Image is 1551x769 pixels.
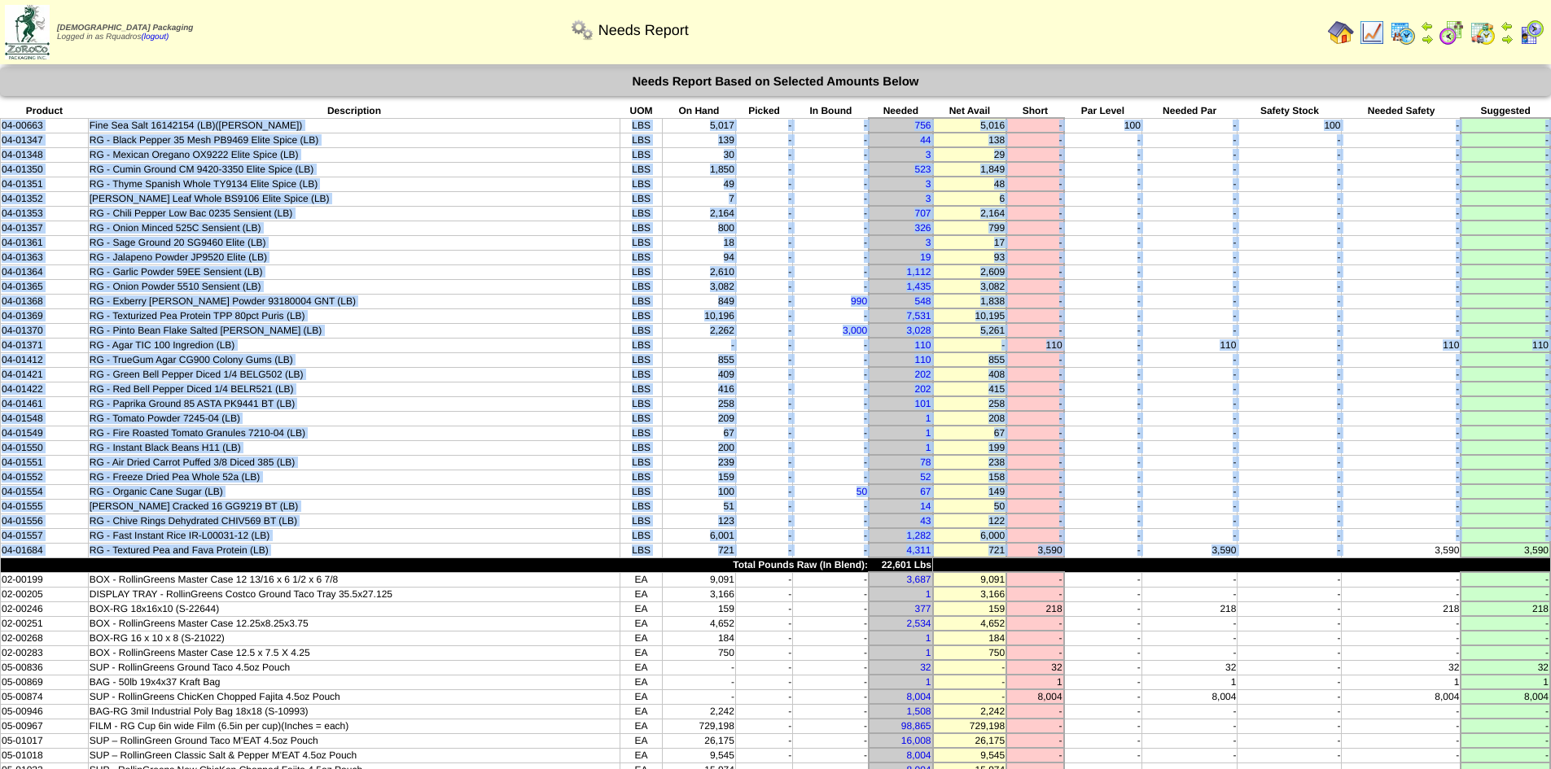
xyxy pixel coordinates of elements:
td: - [1342,118,1461,133]
img: home.gif [1328,20,1354,46]
a: 1 [926,647,931,658]
td: - [1006,177,1063,191]
td: - [1238,279,1342,294]
td: - [1238,133,1342,147]
td: - [1006,162,1063,177]
td: - [1064,264,1142,279]
a: 707 [914,208,931,219]
td: LBS [620,177,663,191]
td: 04-01363 [1,250,89,264]
a: 32 [920,662,931,673]
td: RG - Exberry [PERSON_NAME] Powder 93180004 GNT (LB) [88,294,620,308]
td: 3,082 [663,279,736,294]
td: 49 [663,177,736,191]
td: - [1238,264,1342,279]
td: - [735,118,792,133]
td: 04-01348 [1,147,89,162]
a: 326 [914,222,931,234]
a: 1 [926,632,931,644]
a: 67 [920,486,931,497]
th: UOM [620,104,663,118]
td: - [1064,206,1142,221]
td: - [1461,118,1550,133]
th: On Hand [663,104,736,118]
td: 04-00663 [1,118,89,133]
img: calendarinout.gif [1470,20,1496,46]
td: - [1342,221,1461,235]
td: 855 [663,352,736,367]
td: - [1064,294,1142,308]
td: LBS [620,235,663,250]
td: 1,850 [663,162,736,177]
a: 990 [851,295,867,307]
img: line_graph.gif [1359,20,1385,46]
a: 52 [920,471,931,483]
td: RG - Texturized Pea Protein TPP 80pct Puris (LB) [88,308,620,323]
td: RG - Pinto Bean Flake Salted [PERSON_NAME] (LB) [88,323,620,338]
td: - [1141,118,1238,133]
a: 8,004 [906,691,931,702]
a: 1 [926,413,931,424]
td: 04-01364 [1,264,89,279]
img: arrowright.gif [1421,33,1434,46]
td: - [1461,323,1550,338]
td: - [1141,323,1238,338]
td: 7 [663,191,736,206]
td: 100 [1238,118,1342,133]
a: 377 [914,603,931,614]
td: LBS [620,338,663,352]
td: 849 [663,294,736,308]
td: - [793,308,869,323]
th: Description [88,104,620,118]
td: - [1342,177,1461,191]
td: - [1342,133,1461,147]
td: 2,610 [663,264,736,279]
td: - [1141,133,1238,147]
td: 04-01371 [1,338,89,352]
td: - [1461,177,1550,191]
a: 101 [914,398,931,409]
img: workflow.png [569,17,595,43]
td: LBS [620,191,663,206]
a: 4,311 [906,544,931,556]
td: - [1461,294,1550,308]
td: - [735,147,792,162]
td: - [1141,235,1238,250]
td: - [1461,264,1550,279]
td: 2,262 [663,323,736,338]
td: - [1461,279,1550,294]
img: calendarblend.gif [1439,20,1465,46]
td: - [793,221,869,235]
th: Safety Stock [1238,104,1342,118]
a: 1 [926,427,931,439]
a: 43 [920,515,931,527]
img: calendarprod.gif [1390,20,1416,46]
a: 2,534 [906,618,931,629]
td: LBS [620,279,663,294]
td: 04-01369 [1,308,89,323]
td: - [793,147,869,162]
td: 04-01353 [1,206,89,221]
td: 1,849 [933,162,1007,177]
td: - [735,338,792,352]
td: - [735,294,792,308]
span: Needs Report [598,22,689,39]
td: - [793,162,869,177]
td: - [1006,308,1063,323]
img: arrowleft.gif [1501,20,1514,33]
td: LBS [620,323,663,338]
td: 2,609 [933,264,1007,279]
td: RG - Black Pepper 35 Mesh PB9469 Elite Spice (LB) [88,133,620,147]
td: 6 [933,191,1007,206]
td: - [1342,308,1461,323]
td: LBS [620,367,663,382]
td: 10,195 [933,308,1007,323]
a: 523 [914,164,931,175]
td: - [1064,338,1142,352]
td: 04-01351 [1,177,89,191]
td: - [1006,221,1063,235]
td: - [1342,264,1461,279]
td: 800 [663,221,736,235]
td: LBS [620,147,663,162]
a: 1 [926,588,931,600]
